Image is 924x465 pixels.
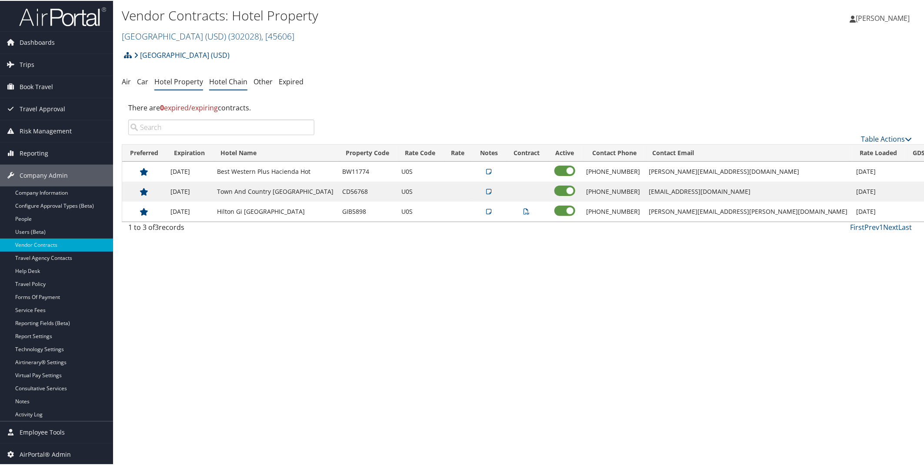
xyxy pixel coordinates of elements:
[134,46,230,63] a: [GEOGRAPHIC_DATA] (USD)
[20,53,34,75] span: Trips
[213,144,338,161] th: Hotel Name: activate to sort column ascending
[884,222,899,231] a: Next
[166,181,213,201] td: [DATE]
[160,102,164,112] strong: 0
[899,222,912,231] a: Last
[582,201,644,221] td: [PHONE_NUMBER]
[338,201,397,221] td: GIB5898
[19,6,106,26] img: airportal-logo.png
[122,144,166,161] th: Preferred: activate to sort column ascending
[852,181,905,201] td: [DATE]
[644,144,852,161] th: Contact Email: activate to sort column ascending
[338,161,397,181] td: BW11774
[644,201,852,221] td: [PERSON_NAME][EMAIL_ADDRESS][PERSON_NAME][DOMAIN_NAME]
[851,222,865,231] a: First
[20,443,71,465] span: AirPortal® Admin
[20,421,65,442] span: Employee Tools
[20,97,65,119] span: Travel Approval
[20,142,48,163] span: Reporting
[128,221,314,236] div: 1 to 3 of records
[166,201,213,221] td: [DATE]
[547,144,582,161] th: Active: activate to sort column ascending
[506,144,547,161] th: Contract: activate to sort column ascending
[20,75,53,97] span: Book Travel
[472,144,506,161] th: Notes: activate to sort column ascending
[254,76,273,86] a: Other
[582,181,644,201] td: [PHONE_NUMBER]
[865,222,880,231] a: Prev
[213,181,338,201] td: Town And Country [GEOGRAPHIC_DATA]
[850,4,919,30] a: [PERSON_NAME]
[20,120,72,141] span: Risk Management
[852,144,905,161] th: Rate Loaded: activate to sort column ascending
[128,119,314,134] input: Search
[880,222,884,231] a: 1
[397,144,443,161] th: Rate Code: activate to sort column ascending
[122,95,919,119] div: There are contracts.
[279,76,304,86] a: Expired
[582,144,644,161] th: Contact Phone: activate to sort column ascending
[213,161,338,181] td: Best Western Plus Hacienda Hot
[137,76,148,86] a: Car
[852,201,905,221] td: [DATE]
[338,181,397,201] td: CD56768
[122,6,653,24] h1: Vendor Contracts: Hotel Property
[20,31,55,53] span: Dashboards
[338,144,397,161] th: Property Code: activate to sort column descending
[852,161,905,181] td: [DATE]
[861,133,912,143] a: Table Actions
[228,30,261,41] span: ( 302028 )
[166,144,213,161] th: Expiration: activate to sort column ascending
[397,161,443,181] td: U0S
[644,161,852,181] td: [PERSON_NAME][EMAIL_ADDRESS][DOMAIN_NAME]
[397,181,443,201] td: U0S
[155,222,159,231] span: 3
[582,161,644,181] td: [PHONE_NUMBER]
[122,30,294,41] a: [GEOGRAPHIC_DATA] (USD)
[160,102,218,112] span: expired/expiring
[154,76,203,86] a: Hotel Property
[20,164,68,186] span: Company Admin
[209,76,247,86] a: Hotel Chain
[261,30,294,41] span: , [ 45606 ]
[166,161,213,181] td: [DATE]
[443,144,472,161] th: Rate: activate to sort column ascending
[122,76,131,86] a: Air
[644,181,852,201] td: [EMAIL_ADDRESS][DOMAIN_NAME]
[213,201,338,221] td: Hilton Gi [GEOGRAPHIC_DATA]
[856,13,910,22] span: [PERSON_NAME]
[397,201,443,221] td: U0S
